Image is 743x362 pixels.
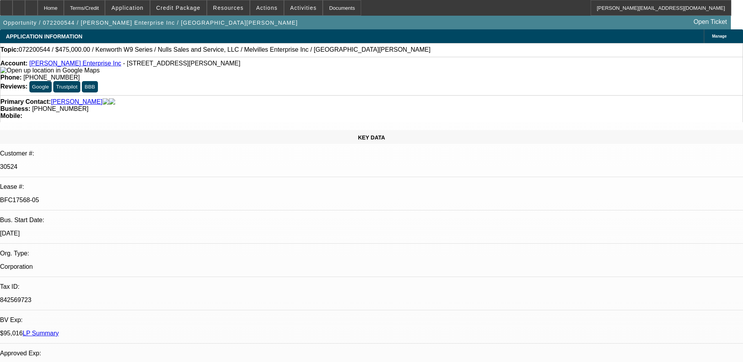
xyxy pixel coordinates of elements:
[0,83,27,90] strong: Reviews:
[358,134,385,141] span: KEY DATA
[250,0,284,15] button: Actions
[0,67,99,74] img: Open up location in Google Maps
[0,112,22,119] strong: Mobile:
[0,98,51,105] strong: Primary Contact:
[712,34,727,38] span: Manage
[53,81,80,92] button: Trustpilot
[111,5,143,11] span: Application
[29,60,121,67] a: [PERSON_NAME] Enterprise Inc
[51,98,103,105] a: [PERSON_NAME]
[691,15,730,29] a: Open Ticket
[3,20,298,26] span: Opportunity / 072200544 / [PERSON_NAME] Enterprise Inc / [GEOGRAPHIC_DATA][PERSON_NAME]
[256,5,278,11] span: Actions
[32,105,89,112] span: [PHONE_NUMBER]
[284,0,323,15] button: Activities
[105,0,149,15] button: Application
[19,46,430,53] span: 072200544 / $475,000.00 / Kenworth W9 Series / Nulls Sales and Service, LLC / Melvilles Enterpris...
[82,81,98,92] button: BBB
[23,330,59,337] a: LP Summary
[0,60,27,67] strong: Account:
[123,60,240,67] span: - [STREET_ADDRESS][PERSON_NAME]
[290,5,317,11] span: Activities
[156,5,201,11] span: Credit Package
[109,98,115,105] img: linkedin-icon.png
[213,5,244,11] span: Resources
[207,0,249,15] button: Resources
[29,81,52,92] button: Google
[0,46,19,53] strong: Topic:
[150,0,206,15] button: Credit Package
[24,74,80,81] span: [PHONE_NUMBER]
[0,74,22,81] strong: Phone:
[103,98,109,105] img: facebook-icon.png
[6,33,82,40] span: APPLICATION INFORMATION
[0,105,30,112] strong: Business:
[0,67,99,74] a: View Google Maps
